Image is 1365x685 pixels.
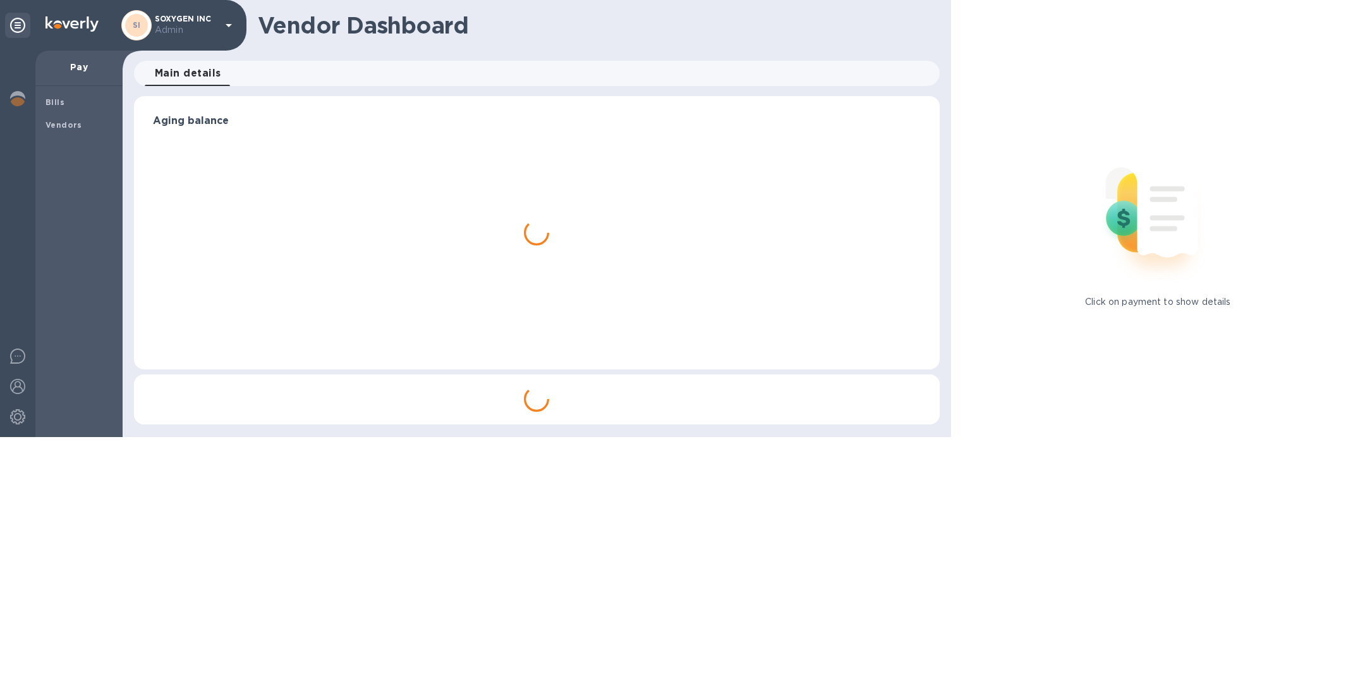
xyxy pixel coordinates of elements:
[45,120,82,130] b: Vendors
[1085,295,1230,309] p: Click on payment to show details
[5,13,30,38] div: Unpin categories
[155,65,221,82] span: Main details
[133,20,141,30] b: SI
[155,15,218,37] p: SOXYGEN INC
[45,16,99,32] img: Logo
[45,97,64,107] b: Bills
[258,12,931,39] h1: Vendor Dashboard
[45,61,112,73] p: Pay
[155,23,218,37] p: Admin
[153,115,921,127] h3: Aging balance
